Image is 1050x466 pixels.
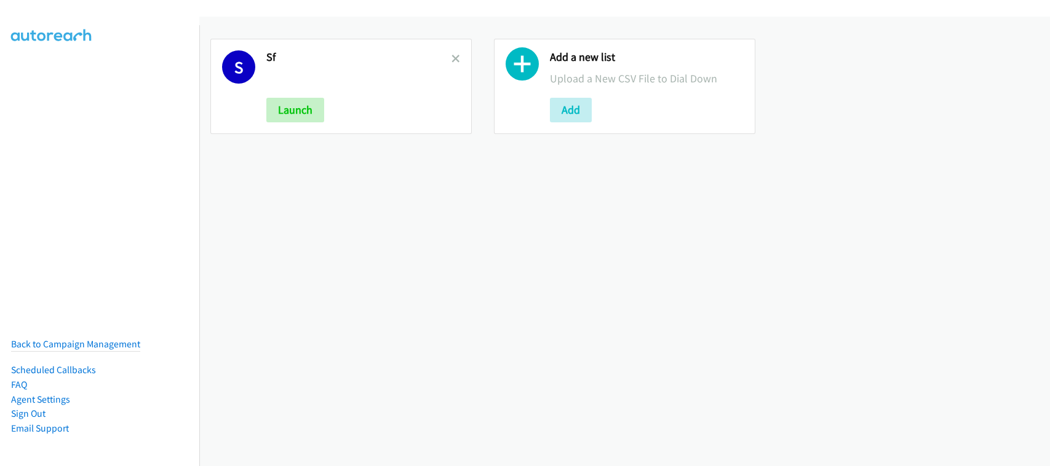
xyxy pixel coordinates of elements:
[266,50,451,65] h2: Sf
[11,393,70,405] a: Agent Settings
[11,422,69,434] a: Email Support
[11,408,46,419] a: Sign Out
[550,70,744,87] p: Upload a New CSV File to Dial Down
[222,50,255,84] h1: S
[11,364,96,376] a: Scheduled Callbacks
[11,338,140,350] a: Back to Campaign Management
[11,379,27,390] a: FAQ
[550,50,744,65] h2: Add a new list
[550,98,592,122] button: Add
[266,98,324,122] button: Launch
